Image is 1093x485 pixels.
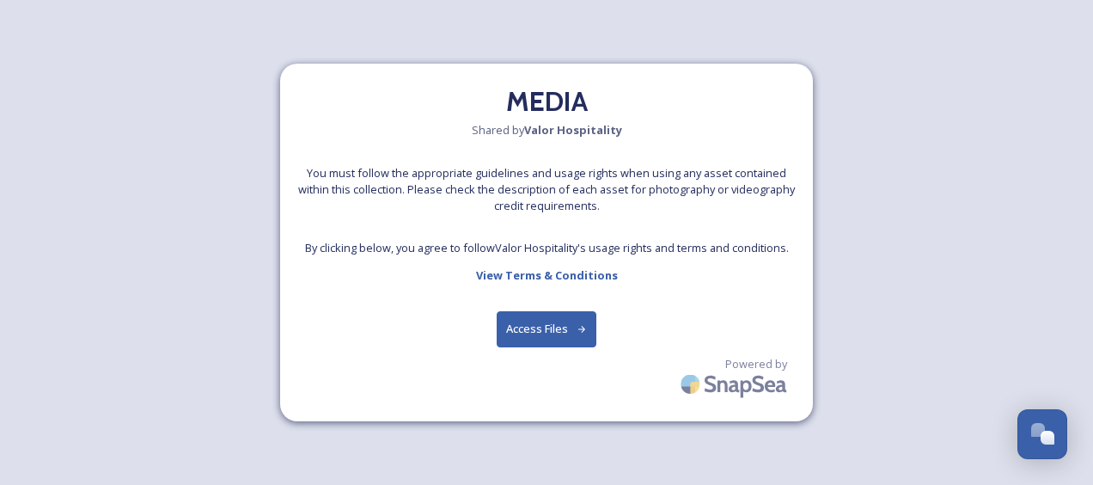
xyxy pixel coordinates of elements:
img: SnapSea Logo [675,364,796,404]
strong: Valor Hospitality [524,122,622,138]
span: By clicking below, you agree to follow Valor Hospitality 's usage rights and terms and conditions. [305,240,789,256]
a: View Terms & Conditions [476,265,618,285]
span: Shared by [472,122,622,138]
button: Open Chat [1017,409,1067,459]
button: Access Files [497,311,597,347]
strong: View Terms & Conditions [476,267,618,283]
h2: MEDIA [506,81,588,122]
span: Powered by [725,356,787,372]
span: You must follow the appropriate guidelines and usage rights when using any asset contained within... [297,165,796,215]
